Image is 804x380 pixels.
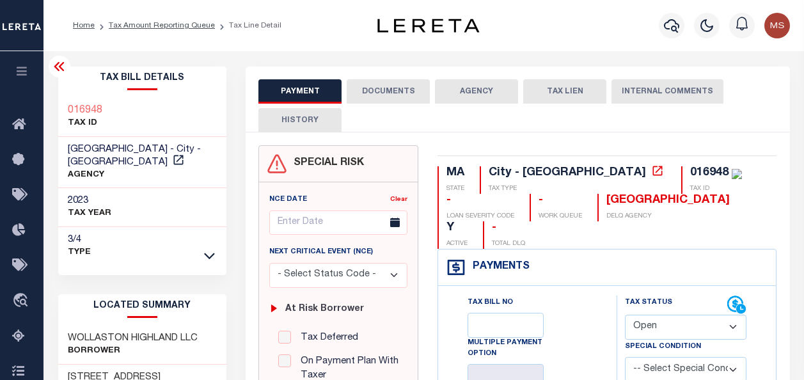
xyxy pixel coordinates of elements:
label: NCE Date [269,194,307,205]
p: TAX YEAR [68,207,111,220]
div: - [539,194,582,208]
div: - [446,194,514,208]
h2: Tax Bill Details [58,67,227,90]
div: MA [446,166,464,180]
p: Type [68,246,91,259]
h2: LOCATED SUMMARY [58,294,227,318]
button: TAX LIEN [523,79,606,104]
label: Tax Bill No [468,297,513,308]
img: svg+xml;base64,PHN2ZyB4bWxucz0iaHR0cDovL3d3dy53My5vcmcvMjAwMC9zdmciIHBvaW50ZXItZXZlbnRzPSJub25lIi... [764,13,790,38]
h3: 2023 [68,194,111,207]
a: Home [73,22,95,29]
button: PAYMENT [258,79,342,104]
h4: Payments [466,261,530,273]
div: - [492,221,525,235]
h6: At Risk Borrower [285,304,364,315]
p: TAX ID [68,117,102,130]
p: ACTIVE [446,239,468,249]
div: 016948 [690,167,729,178]
button: AGENCY [435,79,518,104]
h3: WOLLASTON HIGHLAND LLC [68,332,198,345]
label: Tax Deferred [294,331,358,345]
label: Next Critical Event (NCE) [269,247,373,258]
p: STATE [446,184,464,194]
img: check-icon-green.svg [732,169,742,179]
h4: SPECIAL RISK [287,157,364,170]
p: LOAN SEVERITY CODE [446,212,514,221]
div: City - [GEOGRAPHIC_DATA] [489,167,646,178]
button: HISTORY [258,108,342,132]
button: INTERNAL COMMENTS [611,79,723,104]
li: Tax Line Detail [215,20,281,31]
input: Enter Date [269,210,407,235]
p: TAX TYPE [489,184,666,194]
label: Multiple Payment Option [468,338,544,359]
p: WORK QUEUE [539,212,582,221]
h3: 3/4 [68,234,91,246]
div: [GEOGRAPHIC_DATA] [606,194,730,208]
p: Borrower [68,345,198,358]
img: logo-dark.svg [377,19,480,33]
p: TOTAL DLQ [492,239,525,249]
p: TAX ID [690,184,742,194]
span: [GEOGRAPHIC_DATA] - City - [GEOGRAPHIC_DATA] [68,145,201,167]
a: Tax Amount Reporting Queue [109,22,215,29]
button: DOCUMENTS [347,79,430,104]
p: AGENCY [68,169,217,182]
a: Clear [390,196,407,203]
a: 016948 [68,104,102,117]
div: Y [446,221,468,235]
label: Tax Status [625,297,672,308]
label: Special Condition [625,342,701,352]
p: DELQ AGENCY [606,212,730,221]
